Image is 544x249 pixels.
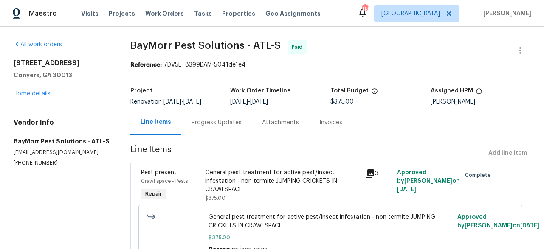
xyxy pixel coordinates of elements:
[163,99,201,105] span: -
[371,88,378,99] span: The total cost of line items that have been proposed by Opendoor. This sum includes line items th...
[130,62,162,68] b: Reference:
[141,170,177,176] span: Pest present
[209,213,452,230] span: General pest treatment for active pest/insect infestation - non termite JUMPING CRICKETS IN CRAWL...
[330,99,354,105] span: $375.00
[109,9,135,18] span: Projects
[183,99,201,105] span: [DATE]
[130,99,201,105] span: Renovation
[431,99,531,105] div: [PERSON_NAME]
[362,5,368,14] div: 114
[14,137,110,145] h5: BayMorr Pest Solutions - ATL-S
[142,190,165,198] span: Repair
[14,71,110,79] h5: Conyers, GA 30013
[141,179,188,184] span: Crawl space - Pests
[250,99,268,105] span: [DATE]
[14,159,110,167] p: [PHONE_NUMBER]
[205,168,360,194] div: General pest treatment for active pest/insect infestation - non termite JUMPING CRICKETS IN CRAWL...
[145,9,184,18] span: Work Orders
[476,88,482,99] span: The hpm assigned to this work order.
[14,91,51,97] a: Home details
[163,99,181,105] span: [DATE]
[14,118,110,127] h4: Vendor Info
[14,42,62,48] a: All work orders
[14,149,110,156] p: [EMAIL_ADDRESS][DOMAIN_NAME]
[29,9,57,18] span: Maestro
[397,170,460,193] span: Approved by [PERSON_NAME] on
[365,168,392,179] div: 3
[457,214,539,229] span: Approved by [PERSON_NAME] on
[480,9,531,18] span: [PERSON_NAME]
[230,88,291,94] h5: Work Order Timeline
[192,118,242,127] div: Progress Updates
[520,223,539,229] span: [DATE]
[330,88,369,94] h5: Total Budget
[130,61,530,69] div: 7DV5ET8399DAM-5041de1e4
[130,145,485,161] span: Line Items
[14,59,110,67] h2: [STREET_ADDRESS]
[319,118,342,127] div: Invoices
[397,187,416,193] span: [DATE]
[381,9,440,18] span: [GEOGRAPHIC_DATA]
[130,40,281,50] span: BayMorr Pest Solutions - ATL-S
[230,99,248,105] span: [DATE]
[431,88,473,94] h5: Assigned HPM
[222,9,255,18] span: Properties
[141,118,171,126] div: Line Items
[465,171,494,179] span: Complete
[209,233,452,242] span: $375.00
[262,118,299,127] div: Attachments
[194,11,212,17] span: Tasks
[265,9,321,18] span: Geo Assignments
[230,99,268,105] span: -
[205,196,225,201] span: $375.00
[130,88,152,94] h5: Project
[292,43,306,51] span: Paid
[81,9,99,18] span: Visits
